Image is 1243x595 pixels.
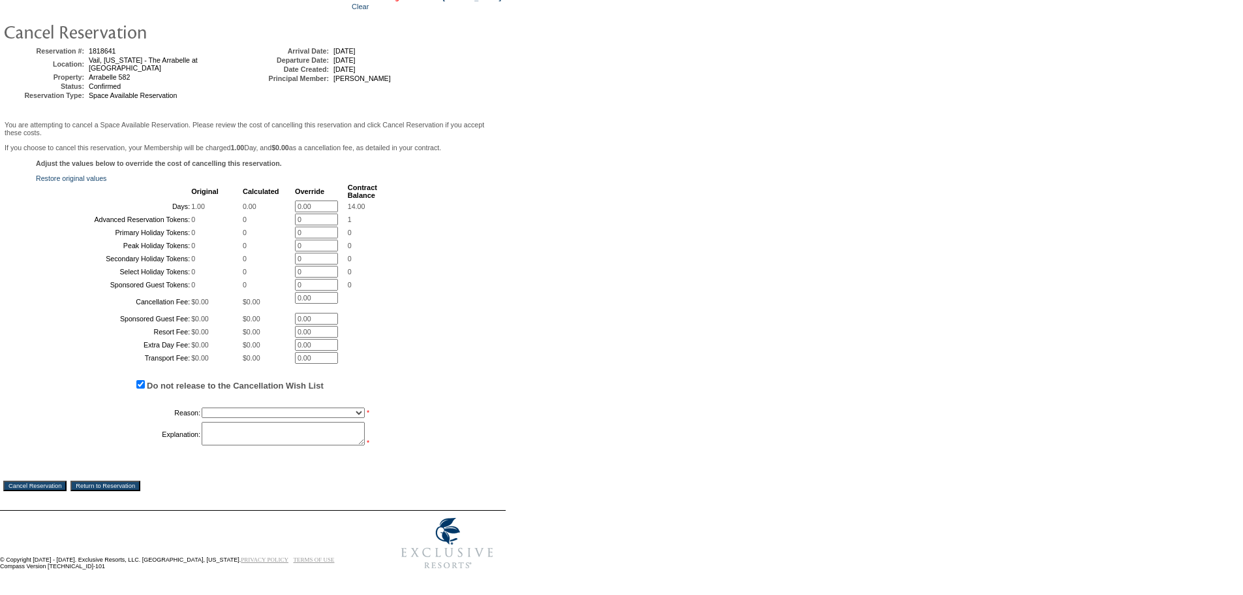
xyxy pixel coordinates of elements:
[37,352,190,364] td: Transport Fee:
[37,266,190,278] td: Select Holiday Tokens:
[241,556,288,563] a: PRIVACY POLICY
[251,47,329,55] td: Arrival Date:
[191,281,195,289] span: 0
[333,56,356,64] span: [DATE]
[243,354,260,362] span: $0.00
[191,315,209,323] span: $0.00
[251,56,329,64] td: Departure Date:
[37,292,190,312] td: Cancellation Fee:
[243,298,260,306] span: $0.00
[348,229,352,236] span: 0
[271,144,289,152] b: $0.00
[89,47,116,55] span: 1818641
[5,144,501,152] p: If you choose to cancel this reservation, your Membership will be charged Day, and as a cancellat...
[191,255,195,263] span: 0
[251,74,329,82] td: Principal Member:
[191,229,195,236] span: 0
[3,18,264,44] img: pgTtlCancelRes.gif
[389,511,506,576] img: Exclusive Resorts
[243,216,247,223] span: 0
[295,187,324,195] b: Override
[243,202,256,210] span: 0.00
[348,281,352,289] span: 0
[243,341,260,349] span: $0.00
[243,268,247,276] span: 0
[243,315,260,323] span: $0.00
[243,242,247,249] span: 0
[348,184,377,199] b: Contract Balance
[5,121,501,137] p: You are attempting to cancel a Space Available Reservation. Please review the cost of cancelling ...
[333,65,356,73] span: [DATE]
[37,405,200,421] td: Reason:
[37,313,190,325] td: Sponsored Guest Fee:
[191,202,205,210] span: 1.00
[243,229,247,236] span: 0
[37,279,190,291] td: Sponsored Guest Tokens:
[89,82,121,90] span: Confirmed
[348,255,352,263] span: 0
[147,381,324,391] label: Do not release to the Cancellation Wish List
[191,354,209,362] span: $0.00
[6,82,84,90] td: Status:
[243,281,247,289] span: 0
[37,214,190,225] td: Advanced Reservation Tokens:
[37,253,190,265] td: Secondary Holiday Tokens:
[348,216,352,223] span: 1
[231,144,245,152] b: 1.00
[191,187,219,195] b: Original
[348,202,365,210] span: 14.00
[89,56,198,72] span: Vail, [US_STATE] - The Arrabelle at [GEOGRAPHIC_DATA]
[348,242,352,249] span: 0
[6,56,84,72] td: Location:
[348,268,352,276] span: 0
[6,47,84,55] td: Reservation #:
[333,74,391,82] span: [PERSON_NAME]
[70,481,140,491] input: Return to Reservation
[37,240,190,251] td: Peak Holiday Tokens:
[243,328,260,336] span: $0.00
[89,91,177,99] span: Space Available Reservation
[36,159,282,167] b: Adjust the values below to override the cost of cancelling this reservation.
[294,556,335,563] a: TERMS OF USE
[191,268,195,276] span: 0
[251,65,329,73] td: Date Created:
[37,201,190,212] td: Days:
[6,91,84,99] td: Reservation Type:
[352,3,369,10] a: Clear
[191,242,195,249] span: 0
[243,187,279,195] b: Calculated
[37,339,190,351] td: Extra Day Fee:
[3,481,67,491] input: Cancel Reservation
[37,326,190,338] td: Resort Fee:
[191,341,209,349] span: $0.00
[243,255,247,263] span: 0
[333,47,356,55] span: [DATE]
[191,216,195,223] span: 0
[6,73,84,81] td: Property:
[37,422,200,447] td: Explanation:
[37,227,190,238] td: Primary Holiday Tokens:
[36,174,106,182] a: Restore original values
[191,328,209,336] span: $0.00
[89,73,130,81] span: Arrabelle 582
[191,298,209,306] span: $0.00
